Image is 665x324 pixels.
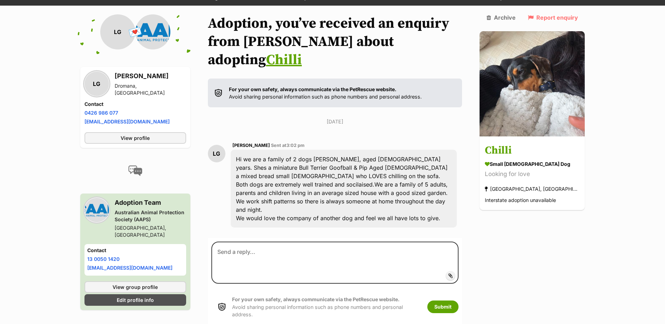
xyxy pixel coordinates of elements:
p: Avoid sharing personal information such as phone numbers and personal address. [229,86,422,101]
a: Chilli [266,51,302,69]
h3: [PERSON_NAME] [115,71,186,81]
span: [PERSON_NAME] [232,143,270,148]
div: LG [84,72,109,96]
strong: For your own safety, always communicate via the PetRescue website. [232,296,400,302]
div: LG [100,14,135,49]
a: [EMAIL_ADDRESS][DOMAIN_NAME] [87,265,172,271]
a: View group profile [84,281,186,293]
span: Edit profile info [117,296,154,304]
a: Chilli small [DEMOGRAPHIC_DATA] Dog Looking for love [GEOGRAPHIC_DATA], [GEOGRAPHIC_DATA] Interst... [480,138,585,210]
button: Submit [427,301,459,313]
a: Edit profile info [84,294,186,306]
div: Hi we are a family of 2 dogs [PERSON_NAME], aged [DEMOGRAPHIC_DATA] years. Shes a miniature Bull ... [231,150,457,228]
h4: Contact [84,101,186,108]
h1: Adoption, you’ve received an enquiry from [PERSON_NAME] about adopting [208,14,462,69]
span: View group profile [113,283,158,291]
img: conversation-icon-4a6f8262b818ee0b60e3300018af0b2d0b884aa5de6e9bcb8d3d4eeb1a70a7c4.svg [128,166,142,176]
div: [GEOGRAPHIC_DATA], [GEOGRAPHIC_DATA] [485,184,579,194]
h3: Chilli [485,143,579,159]
span: Interstate adoption unavailable [485,197,556,203]
a: Report enquiry [528,14,578,21]
strong: For your own safety, always communicate via the PetRescue website. [229,86,396,92]
div: small [DEMOGRAPHIC_DATA] Dog [485,161,579,168]
a: 0426 986 077 [84,110,118,116]
a: Archive [487,14,516,21]
img: Chilli [480,31,585,136]
div: Australian Animal Protection Society (AAPS) [115,209,186,223]
img: Australian Animal Protection Society (AAPS) profile pic [84,198,109,222]
img: Australian Animal Protection Society (AAPS) profile pic [135,14,170,49]
h3: Adoption Team [115,198,186,208]
div: LG [208,145,225,162]
p: [DATE] [208,118,462,125]
span: 💌 [127,25,143,40]
a: View profile [84,132,186,144]
a: 13 0050 1420 [87,256,120,262]
p: Avoid sharing personal information such as phone numbers and personal address. [232,296,420,318]
div: [GEOGRAPHIC_DATA], [GEOGRAPHIC_DATA] [115,224,186,238]
span: 3:02 pm [286,143,305,148]
h4: Contact [87,247,183,254]
div: Dromana, [GEOGRAPHIC_DATA] [115,82,186,96]
span: View profile [121,134,150,142]
a: [EMAIL_ADDRESS][DOMAIN_NAME] [84,119,170,124]
span: Sent at [271,143,305,148]
div: Looking for love [485,170,579,179]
